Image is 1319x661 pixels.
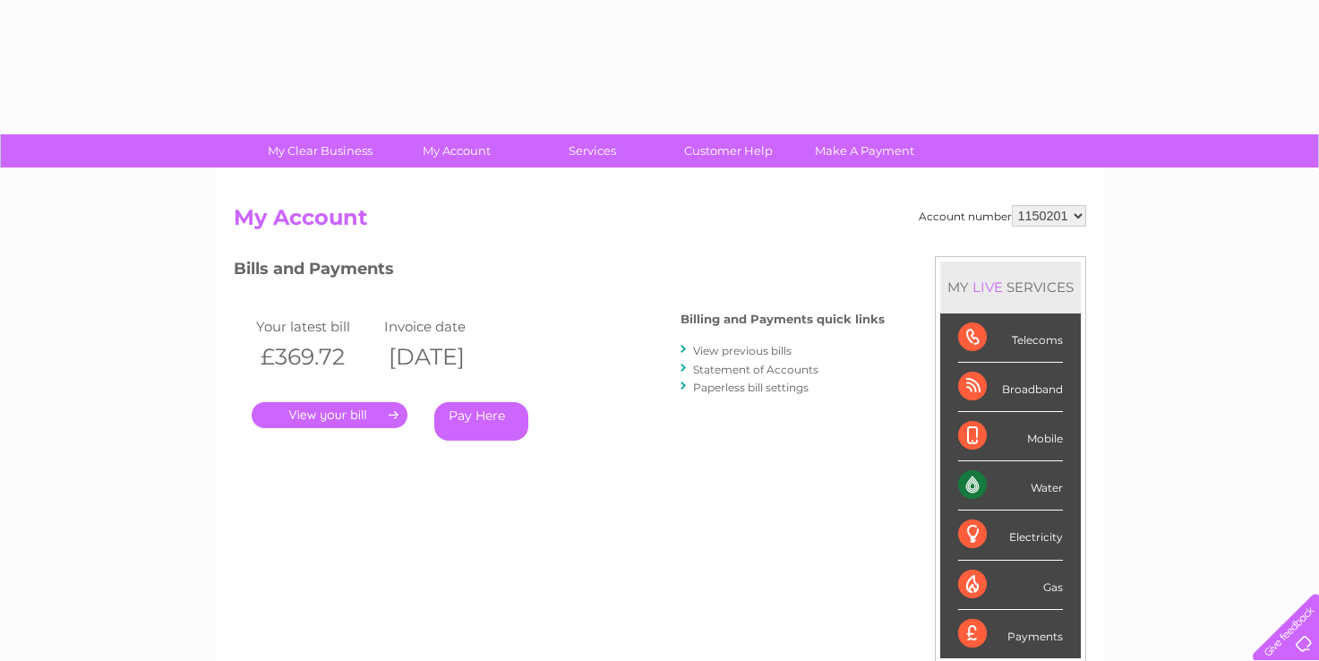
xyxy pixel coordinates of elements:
[693,381,809,394] a: Paperless bill settings
[252,402,407,428] a: .
[655,134,802,167] a: Customer Help
[681,313,885,326] h4: Billing and Payments quick links
[234,205,1086,239] h2: My Account
[252,314,381,339] td: Your latest bill
[380,314,509,339] td: Invoice date
[919,205,1086,227] div: Account number
[234,256,885,288] h3: Bills and Payments
[246,134,394,167] a: My Clear Business
[940,262,1081,313] div: MY SERVICES
[434,402,528,441] a: Pay Here
[791,134,938,167] a: Make A Payment
[693,363,818,376] a: Statement of Accounts
[380,339,509,375] th: [DATE]
[958,610,1063,658] div: Payments
[958,412,1063,461] div: Mobile
[693,344,792,357] a: View previous bills
[382,134,530,167] a: My Account
[958,461,1063,511] div: Water
[518,134,666,167] a: Services
[252,339,381,375] th: £369.72
[958,511,1063,560] div: Electricity
[958,363,1063,412] div: Broadband
[958,561,1063,610] div: Gas
[969,279,1006,296] div: LIVE
[958,313,1063,363] div: Telecoms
